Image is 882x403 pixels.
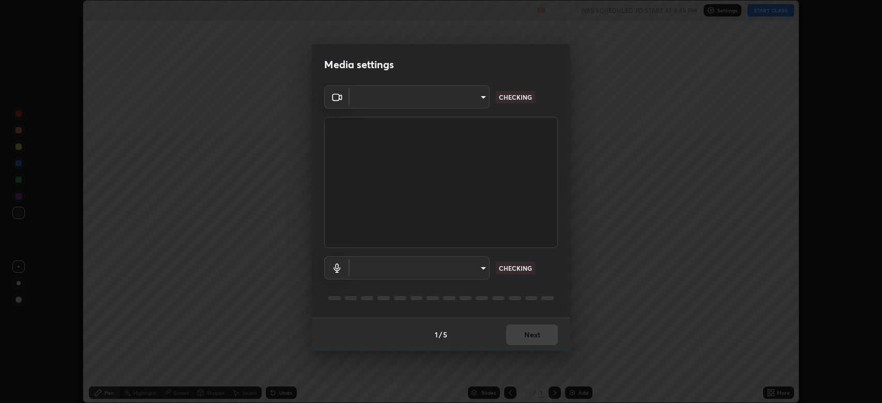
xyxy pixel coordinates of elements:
div: ​ [349,256,490,280]
div: ​ [349,85,490,109]
p: CHECKING [499,263,532,273]
h4: 1 [435,329,438,340]
p: CHECKING [499,92,532,102]
h2: Media settings [324,58,394,71]
h4: 5 [443,329,447,340]
h4: / [439,329,442,340]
